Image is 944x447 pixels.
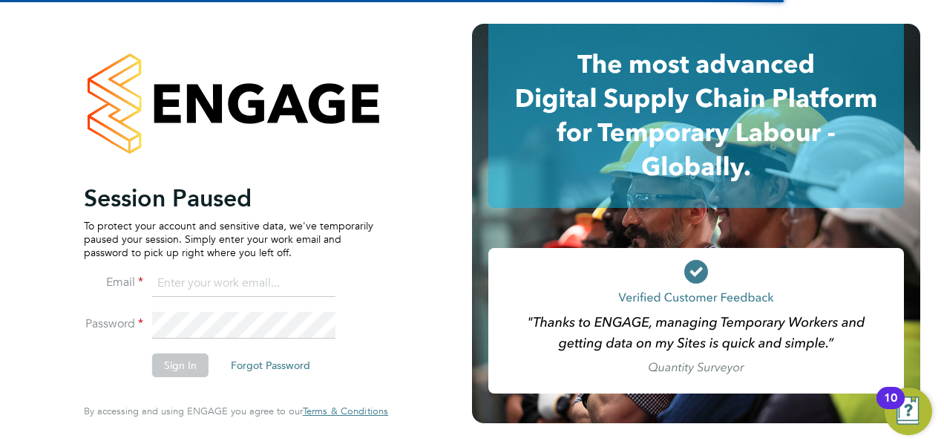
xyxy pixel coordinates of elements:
[84,405,388,417] span: By accessing and using ENGAGE you agree to our
[84,183,373,213] h2: Session Paused
[303,405,388,417] a: Terms & Conditions
[152,353,209,377] button: Sign In
[884,398,897,417] div: 10
[84,275,143,290] label: Email
[303,405,388,417] span: Terms & Conditions
[219,353,322,377] button: Forgot Password
[84,219,373,260] p: To protect your account and sensitive data, we've temporarily paused your session. Simply enter y...
[152,270,335,297] input: Enter your work email...
[885,388,932,435] button: Open Resource Center, 10 new notifications
[84,316,143,332] label: Password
